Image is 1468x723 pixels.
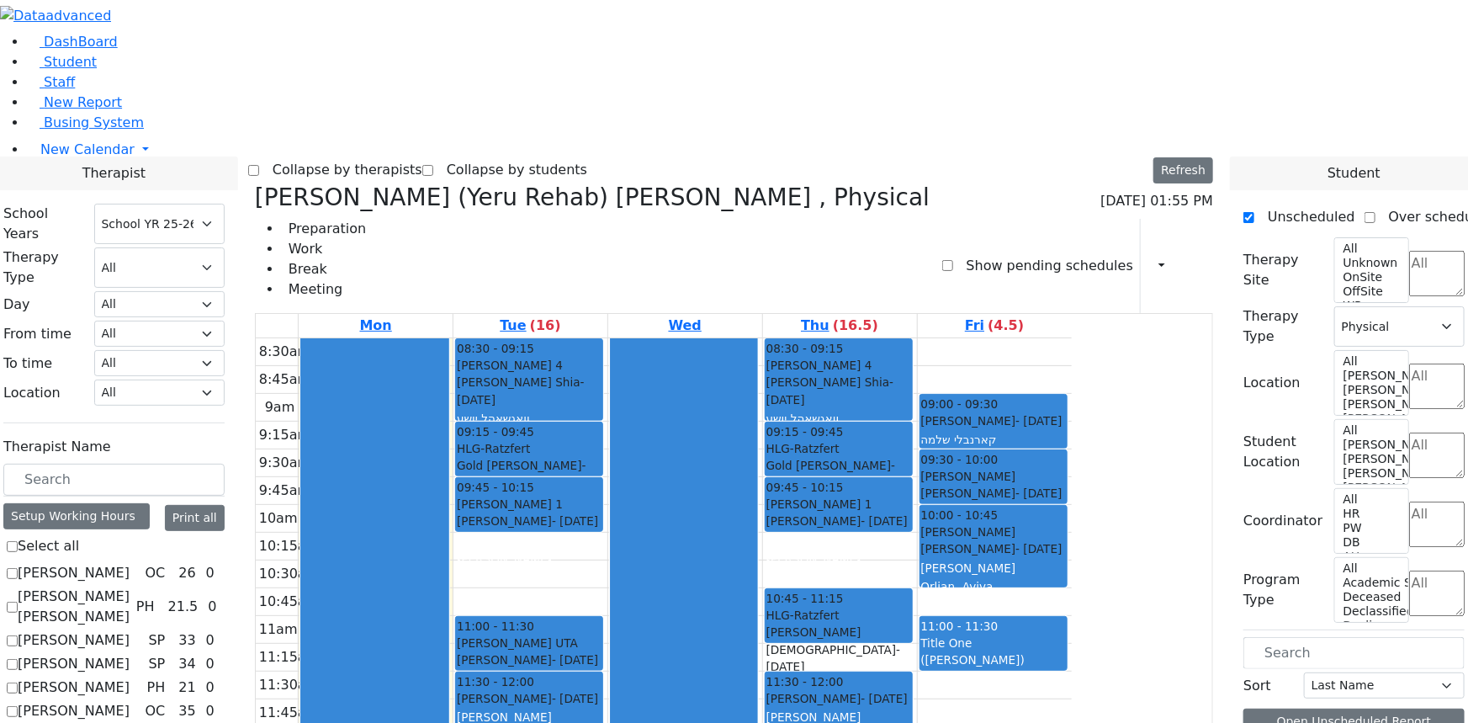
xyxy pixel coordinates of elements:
[457,651,602,668] div: [PERSON_NAME]
[766,673,844,690] span: 11:30 - 12:00
[256,536,323,556] div: 10:15am
[921,560,1067,577] div: [PERSON_NAME]
[457,550,602,567] div: [PERSON_NAME]
[139,701,172,721] div: OC
[861,514,908,528] span: - [DATE]
[256,592,323,612] div: 10:45am
[457,513,602,529] div: [PERSON_NAME]
[18,654,130,674] label: [PERSON_NAME]
[1342,369,1398,383] option: [PERSON_NAME] 5
[921,578,1067,595] div: Orlian, Aviva
[203,630,218,651] div: 0
[1243,306,1324,347] label: Therapy Type
[139,563,172,583] div: OC
[457,479,534,496] span: 09:45 - 10:15
[18,701,130,721] label: [PERSON_NAME]
[1342,397,1398,412] option: [PERSON_NAME] 3
[457,340,534,357] span: 08:30 - 09:15
[256,425,314,445] div: 9:15am
[1409,502,1465,547] textarea: Search
[175,701,199,721] div: 35
[457,375,585,406] span: - [DATE]
[1342,521,1398,535] option: PW
[256,481,314,501] div: 9:45am
[766,550,911,567] div: [PERSON_NAME]
[256,564,323,584] div: 10:30am
[1342,383,1398,397] option: [PERSON_NAME] 4
[3,324,72,344] label: From time
[457,357,563,374] span: [PERSON_NAME] 4
[766,496,872,513] span: [PERSON_NAME] 1
[18,536,79,556] label: Select all
[141,654,172,674] div: SP
[1254,204,1355,231] label: Unscheduled
[1409,571,1465,616] textarea: Search
[44,94,122,110] span: New Report
[766,570,911,587] div: [PERSON_NAME]
[766,590,844,607] span: 10:45 - 11:15
[1409,364,1465,409] textarea: Search
[766,440,840,457] span: HLG-Ratzfert
[457,673,534,690] span: 11:30 - 12:00
[921,431,1067,448] div: קארנבלי שלמה
[1342,354,1398,369] option: All
[1342,561,1398,576] option: All
[1342,492,1398,507] option: All
[1342,576,1398,590] option: Academic Support
[766,607,840,624] span: HLG-Ratzfert
[1243,637,1465,669] input: Search
[1342,507,1398,521] option: HR
[766,357,872,374] span: [PERSON_NAME] 4
[988,316,1024,336] label: (4.5)
[1015,542,1062,556] span: - [DATE]
[44,54,97,70] span: Student
[457,588,602,605] div: א
[552,653,598,667] span: - [DATE]
[3,247,84,288] label: Therapy Type
[256,369,314,390] div: 8:45am
[203,563,218,583] div: 0
[256,619,301,640] div: 11am
[165,597,202,617] div: 21.5
[256,508,301,529] div: 10am
[1342,423,1398,438] option: All
[921,619,999,633] span: 11:00 - 11:30
[921,635,1067,651] div: Title One
[1173,252,1181,280] div: Report
[921,507,999,524] span: 10:00 - 10:45
[1342,412,1398,426] option: [PERSON_NAME] 2
[27,133,1468,167] a: New Calendar
[357,314,395,338] a: September 29, 2025
[1188,252,1196,280] div: Setup
[3,295,30,315] label: Day
[766,479,844,496] span: 09:45 - 10:15
[1342,284,1398,299] option: OffSite
[262,397,299,417] div: 9am
[3,503,150,529] div: Setup Working Hours
[766,624,911,675] div: [PERSON_NAME] [DEMOGRAPHIC_DATA]
[1342,452,1398,466] option: [PERSON_NAME] 4
[1243,432,1324,472] label: Student Location
[175,563,199,583] div: 26
[921,412,1067,429] div: [PERSON_NAME]
[256,342,314,362] div: 8:30am
[766,513,911,529] div: [PERSON_NAME]
[457,570,602,587] div: [PERSON_NAME]
[256,647,323,667] div: 11:15am
[457,459,586,489] span: - [DATE]
[18,630,130,651] label: [PERSON_NAME]
[921,651,1067,668] div: ([PERSON_NAME])
[282,219,366,239] li: Preparation
[203,701,218,721] div: 0
[256,703,323,723] div: 11:45am
[457,618,534,635] span: 11:00 - 11:30
[1153,157,1213,183] button: Refresh
[766,423,844,440] span: 09:15 - 09:45
[457,635,578,651] span: [PERSON_NAME] UTA
[140,678,172,698] div: PH
[833,316,878,336] label: (16.5)
[1342,256,1398,270] option: Unknown
[130,597,162,617] div: PH
[175,630,199,651] div: 33
[457,423,534,440] span: 09:15 - 09:45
